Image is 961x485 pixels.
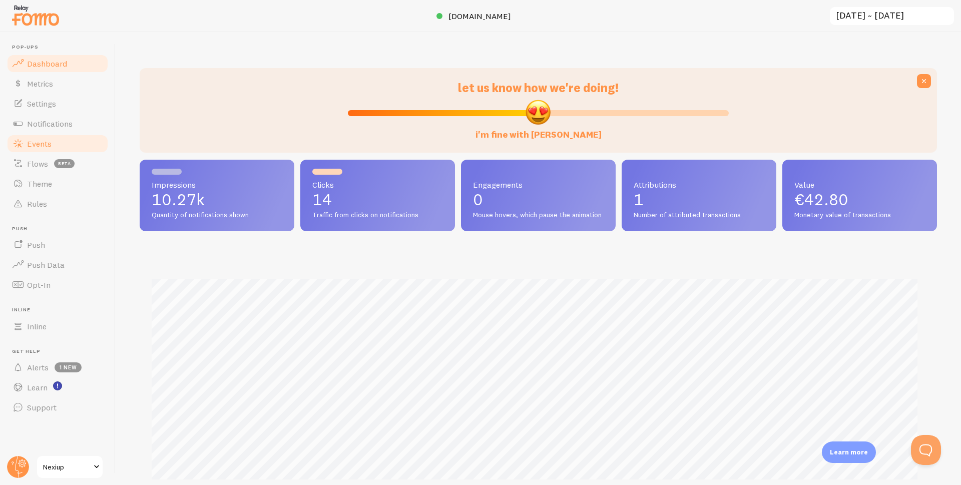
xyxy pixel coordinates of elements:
span: Settings [27,99,56,109]
a: Events [6,134,109,154]
a: Settings [6,94,109,114]
span: Nexiup [43,461,91,473]
p: 1 [634,192,764,208]
span: Push [12,226,109,232]
span: Monetary value of transactions [794,211,925,220]
span: €42.80 [794,190,848,209]
span: Engagements [473,181,604,189]
img: emoji.png [525,99,552,126]
a: Notifications [6,114,109,134]
div: Learn more [822,441,876,463]
span: Clicks [312,181,443,189]
a: Theme [6,174,109,194]
span: Opt-In [27,280,51,290]
span: Metrics [27,79,53,89]
span: let us know how we're doing! [458,80,619,95]
a: Alerts 1 new [6,357,109,377]
a: Rules [6,194,109,214]
span: Traffic from clicks on notifications [312,211,443,220]
span: Events [27,139,52,149]
a: Dashboard [6,54,109,74]
p: 14 [312,192,443,208]
span: Impressions [152,181,282,189]
span: Quantity of notifications shown [152,211,282,220]
a: Support [6,397,109,417]
span: 1 new [55,362,82,372]
img: fomo-relay-logo-orange.svg [11,3,61,28]
a: Flows beta [6,154,109,174]
span: Attributions [634,181,764,189]
span: Learn [27,382,48,392]
iframe: Help Scout Beacon - Open [911,435,941,465]
a: Metrics [6,74,109,94]
a: Nexiup [36,455,104,479]
p: 0 [473,192,604,208]
span: beta [54,159,75,168]
span: Value [794,181,925,189]
span: Support [27,402,57,412]
span: Push Data [27,260,65,270]
span: Push [27,240,45,250]
span: Inline [12,307,109,313]
p: 10.27k [152,192,282,208]
span: Get Help [12,348,109,355]
span: Rules [27,199,47,209]
span: Theme [27,179,52,189]
span: Inline [27,321,47,331]
p: Learn more [830,447,868,457]
span: Alerts [27,362,49,372]
a: Learn [6,377,109,397]
a: Push [6,235,109,255]
svg: <p>Watch New Feature Tutorials!</p> [53,381,62,390]
label: i'm fine with [PERSON_NAME] [475,119,602,141]
a: Inline [6,316,109,336]
span: Mouse hovers, which pause the animation [473,211,604,220]
span: Notifications [27,119,73,129]
span: Dashboard [27,59,67,69]
a: Opt-In [6,275,109,295]
a: Push Data [6,255,109,275]
span: Flows [27,159,48,169]
span: Number of attributed transactions [634,211,764,220]
span: Pop-ups [12,44,109,51]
